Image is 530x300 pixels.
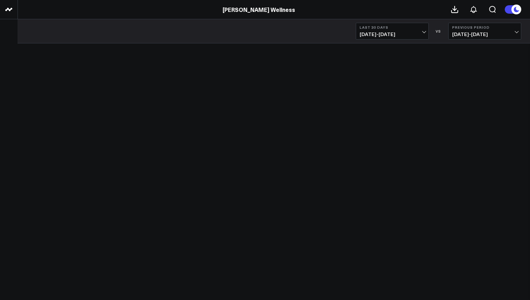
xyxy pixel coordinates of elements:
[452,32,517,37] span: [DATE] - [DATE]
[432,29,445,33] div: VS
[356,23,429,40] button: Last 30 Days[DATE]-[DATE]
[452,25,517,29] b: Previous Period
[448,23,521,40] button: Previous Period[DATE]-[DATE]
[360,32,425,37] span: [DATE] - [DATE]
[360,25,425,29] b: Last 30 Days
[223,6,295,13] a: [PERSON_NAME] Wellness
